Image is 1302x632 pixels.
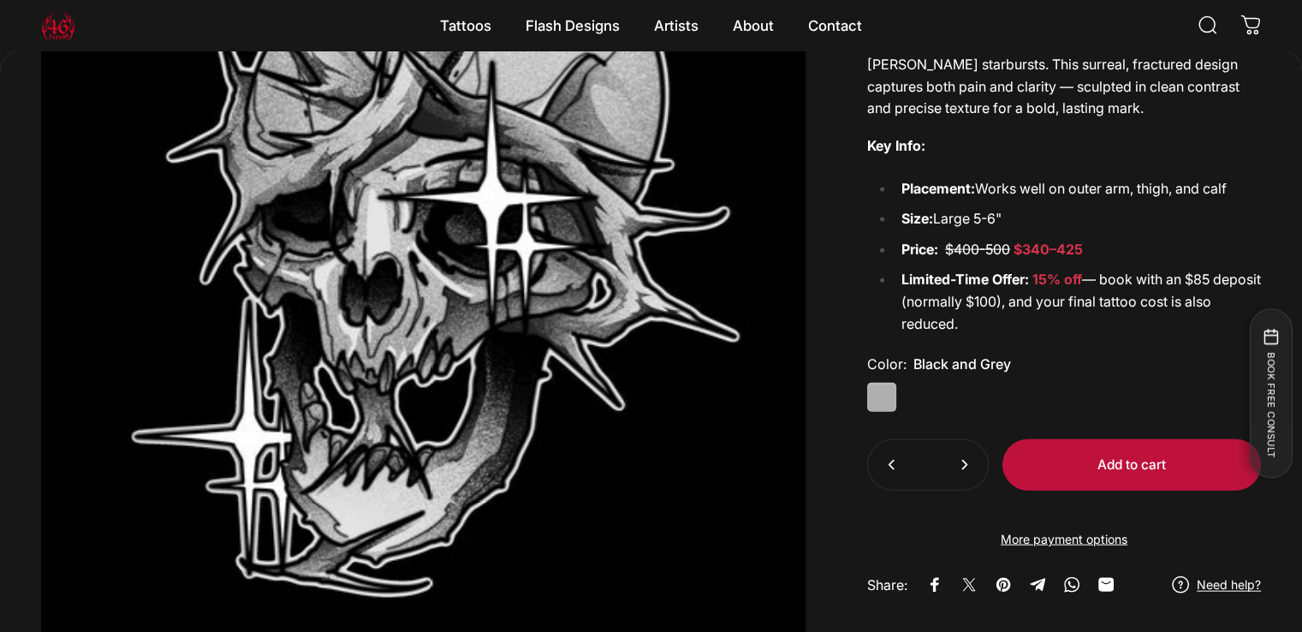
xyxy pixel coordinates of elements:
p: Share: [867,578,907,592]
summary: Artists [637,8,716,44]
li: Works well on outer arm, thigh, and calf [895,178,1261,200]
a: 0 items [1232,6,1269,44]
div: Color: [867,355,1011,373]
button: Decrease quantity for Deathmarked Skull [868,440,907,490]
strong: Placement: [901,180,975,197]
b: Size: [901,210,933,227]
a: Need help? [1197,577,1261,593]
li: Large 5-6" [895,208,1261,230]
label: Black and Grey [867,383,896,412]
nav: Primary [423,8,879,44]
a: More payment options [867,532,1261,547]
p: An illustrative skull flash crowned with thorns and lit by [PERSON_NAME] starbursts. This surreal... [867,33,1261,120]
button: Increase quantity for Deathmarked Skull [948,440,988,490]
a: Contact [791,8,879,44]
button: BOOK FREE CONSULT [1249,308,1292,478]
summary: Flash Designs [508,8,637,44]
button: Add to cart [1002,439,1261,491]
span: Black and Grey [913,355,1011,373]
strong: Key Info: [867,137,925,154]
li: — book with an $85 deposit (normally $100), and your final tattoo cost is also reduced. [895,270,1261,336]
summary: About [716,8,791,44]
strong: 15% off [1032,271,1082,289]
b: Limited-Time Offer: [901,271,1029,289]
summary: Tattoos [423,8,508,44]
strong: $340–425 [1014,241,1083,258]
strong: Price: [901,241,938,258]
del: $400-500 [945,241,1010,258]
